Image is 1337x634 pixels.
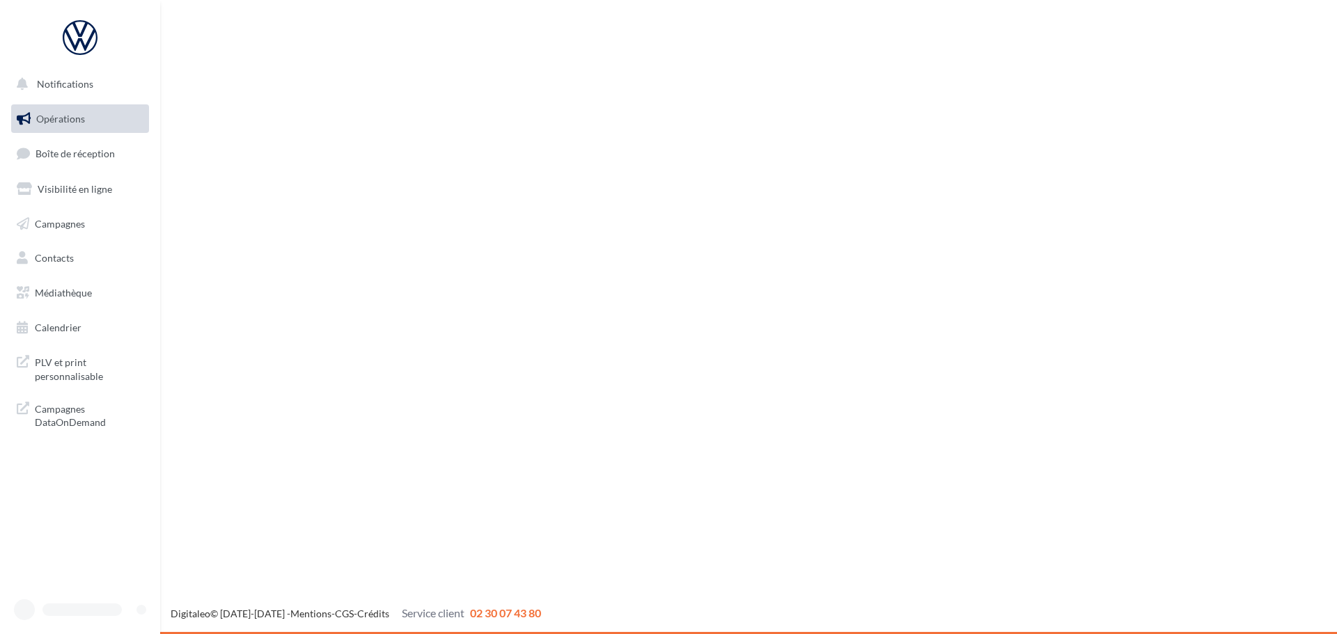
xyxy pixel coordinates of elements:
span: Visibilité en ligne [38,183,112,195]
span: Contacts [35,252,74,264]
a: Mentions [290,608,331,619]
span: PLV et print personnalisable [35,353,143,383]
a: Médiathèque [8,278,152,308]
span: Calendrier [35,322,81,333]
a: Calendrier [8,313,152,342]
span: Notifications [37,78,93,90]
button: Notifications [8,70,146,99]
span: Boîte de réception [36,148,115,159]
a: Crédits [357,608,389,619]
span: Opérations [36,113,85,125]
a: Digitaleo [171,608,210,619]
span: Service client [402,606,464,619]
a: PLV et print personnalisable [8,347,152,388]
span: Campagnes DataOnDemand [35,399,143,429]
a: Campagnes [8,209,152,239]
span: Campagnes [35,217,85,229]
span: © [DATE]-[DATE] - - - [171,608,541,619]
span: 02 30 07 43 80 [470,606,541,619]
a: CGS [335,608,354,619]
a: Visibilité en ligne [8,175,152,204]
a: Boîte de réception [8,138,152,168]
span: Médiathèque [35,287,92,299]
a: Contacts [8,244,152,273]
a: Campagnes DataOnDemand [8,394,152,435]
a: Opérations [8,104,152,134]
